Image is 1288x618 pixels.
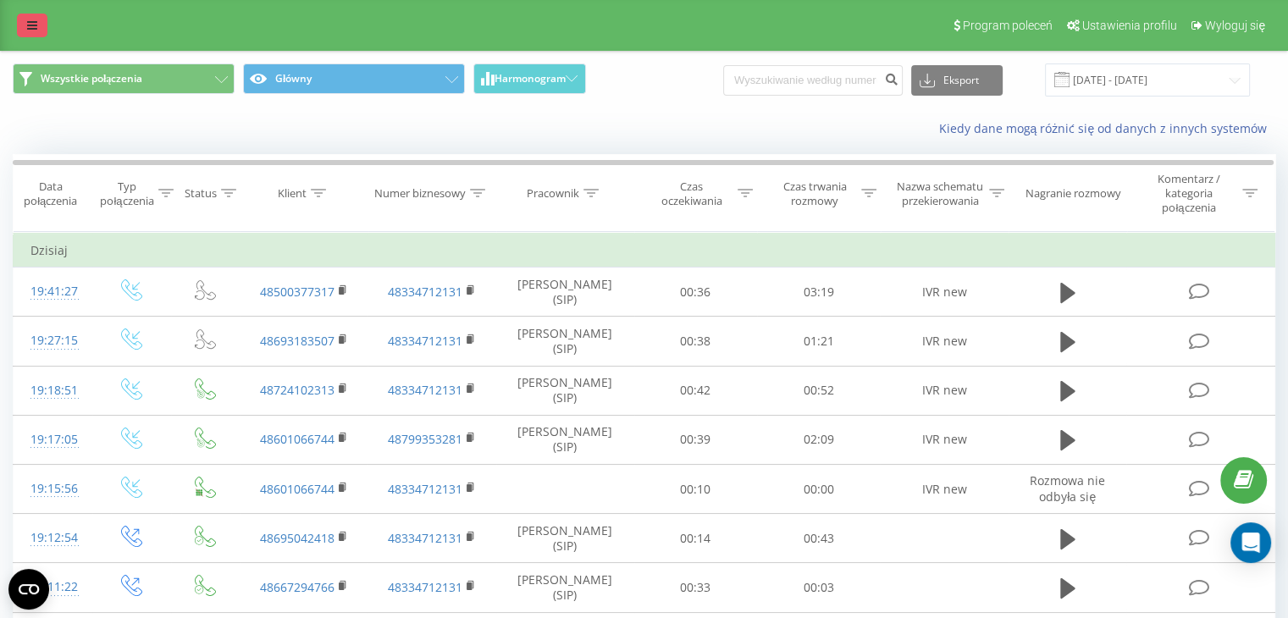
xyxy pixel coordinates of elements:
td: 00:43 [757,514,880,563]
div: Pracownik [527,186,579,201]
div: Nazwa schematu przekierowania [896,179,985,208]
input: Wyszukiwanie według numeru [723,65,903,96]
span: Program poleceń [963,19,1053,32]
td: [PERSON_NAME] (SIP) [496,268,634,317]
div: Status [185,186,217,201]
td: 00:36 [634,268,757,317]
a: 48724102313 [260,382,334,398]
button: Open CMP widget [8,569,49,610]
td: 00:33 [634,563,757,612]
a: 48601066744 [260,431,334,447]
button: Eksport [911,65,1003,96]
td: 00:03 [757,563,880,612]
div: Nagranie rozmowy [1025,186,1121,201]
button: Główny [243,63,465,94]
td: IVR new [880,366,1008,415]
a: 48334712131 [388,579,462,595]
a: 48334712131 [388,481,462,497]
td: Dzisiaj [14,234,1275,268]
td: [PERSON_NAME] (SIP) [496,514,634,563]
td: 00:00 [757,465,880,514]
a: 48695042418 [260,530,334,546]
td: 00:14 [634,514,757,563]
div: Klient [278,186,307,201]
span: Wyloguj się [1205,19,1265,32]
div: 19:27:15 [30,324,75,357]
div: Data połączenia [14,179,87,208]
td: [PERSON_NAME] (SIP) [496,317,634,366]
div: Numer biznesowy [374,186,466,201]
span: Rozmowa nie odbyła się [1030,472,1105,504]
td: [PERSON_NAME] (SIP) [496,366,634,415]
td: 00:38 [634,317,757,366]
td: IVR new [880,317,1008,366]
div: Czas trwania rozmowy [772,179,857,208]
a: 48334712131 [388,284,462,300]
a: 48601066744 [260,481,334,497]
span: Ustawienia profilu [1082,19,1177,32]
div: 19:17:05 [30,423,75,456]
div: Open Intercom Messenger [1230,522,1271,563]
a: 48334712131 [388,333,462,349]
button: Harmonogram [473,63,586,94]
div: 19:11:22 [30,571,75,604]
td: 00:52 [757,366,880,415]
td: 00:42 [634,366,757,415]
div: 19:41:27 [30,275,75,308]
a: 48500377317 [260,284,334,300]
a: Kiedy dane mogą różnić się od danych z innych systemów [938,120,1275,136]
td: 02:09 [757,415,880,464]
span: Harmonogram [495,73,566,85]
td: [PERSON_NAME] (SIP) [496,415,634,464]
a: 48693183507 [260,333,334,349]
span: Wszystkie połączenia [41,72,142,86]
div: Typ połączenia [100,179,153,208]
td: 00:10 [634,465,757,514]
div: Komentarz / kategoria połączenia [1139,172,1238,215]
td: IVR new [880,415,1008,464]
td: [PERSON_NAME] (SIP) [496,563,634,612]
a: 48799353281 [388,431,462,447]
div: 19:15:56 [30,472,75,505]
td: IVR new [880,465,1008,514]
td: 03:19 [757,268,880,317]
a: 48334712131 [388,530,462,546]
a: 48667294766 [260,579,334,595]
td: 01:21 [757,317,880,366]
div: Czas oczekiwania [650,179,734,208]
div: 19:18:51 [30,374,75,407]
td: 00:39 [634,415,757,464]
button: Wszystkie połączenia [13,63,235,94]
div: 19:12:54 [30,521,75,555]
td: IVR new [880,268,1008,317]
a: 48334712131 [388,382,462,398]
